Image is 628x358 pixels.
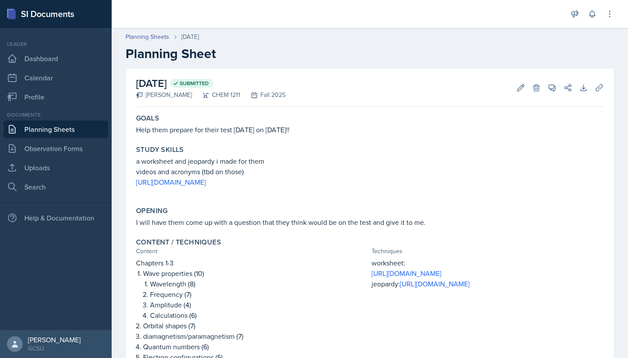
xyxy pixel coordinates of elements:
div: Help & Documentation [3,209,108,227]
div: [DATE] [181,32,199,41]
a: [URL][DOMAIN_NAME] [400,279,470,289]
div: Content [136,247,368,256]
label: Content / Techniques [136,238,221,247]
p: Wave properties (10) [143,268,368,279]
p: Calculations (6) [150,310,368,320]
span: Submitted [180,80,209,87]
p: Quantum numbers (6) [143,341,368,352]
label: Opening [136,207,168,215]
p: a worksheet and jeopardy i made for them [136,156,604,166]
p: Help them prepare for their test [DATE] on [DATE]!! [136,124,604,135]
a: Dashboard [3,50,108,67]
div: [PERSON_NAME] [136,90,192,100]
a: [URL][DOMAIN_NAME] [372,268,441,278]
p: jeopardy: [372,279,604,289]
div: Fall 2025 [240,90,286,100]
div: CHEM 1211 [192,90,240,100]
p: worksheet: [372,258,604,268]
div: Leader [3,40,108,48]
a: Planning Sheets [3,120,108,138]
p: videos and acronyms (tbd on those) [136,166,604,177]
div: Documents [3,111,108,119]
p: I will have them come up with a question that they think would be on the test and give it to me. [136,217,604,227]
a: Profile [3,88,108,106]
p: Wavelength (8) [150,279,368,289]
h2: Planning Sheet [126,46,614,62]
label: Goals [136,114,159,123]
a: Planning Sheets [126,32,169,41]
a: Search [3,178,108,196]
p: Amplitude (4) [150,299,368,310]
h2: [DATE] [136,76,286,91]
a: Observation Forms [3,140,108,157]
p: Chapters 1-3 [136,258,368,268]
p: Frequency (7) [150,289,368,299]
p: diamagnetism/paramagnetism (7) [143,331,368,341]
a: Uploads [3,159,108,176]
a: [URL][DOMAIN_NAME] [136,177,206,187]
a: Calendar [3,69,108,86]
label: Study Skills [136,145,184,154]
div: GCSU [28,344,81,353]
p: Orbital shapes (7) [143,320,368,331]
div: Techniques [372,247,604,256]
div: [PERSON_NAME] [28,335,81,344]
